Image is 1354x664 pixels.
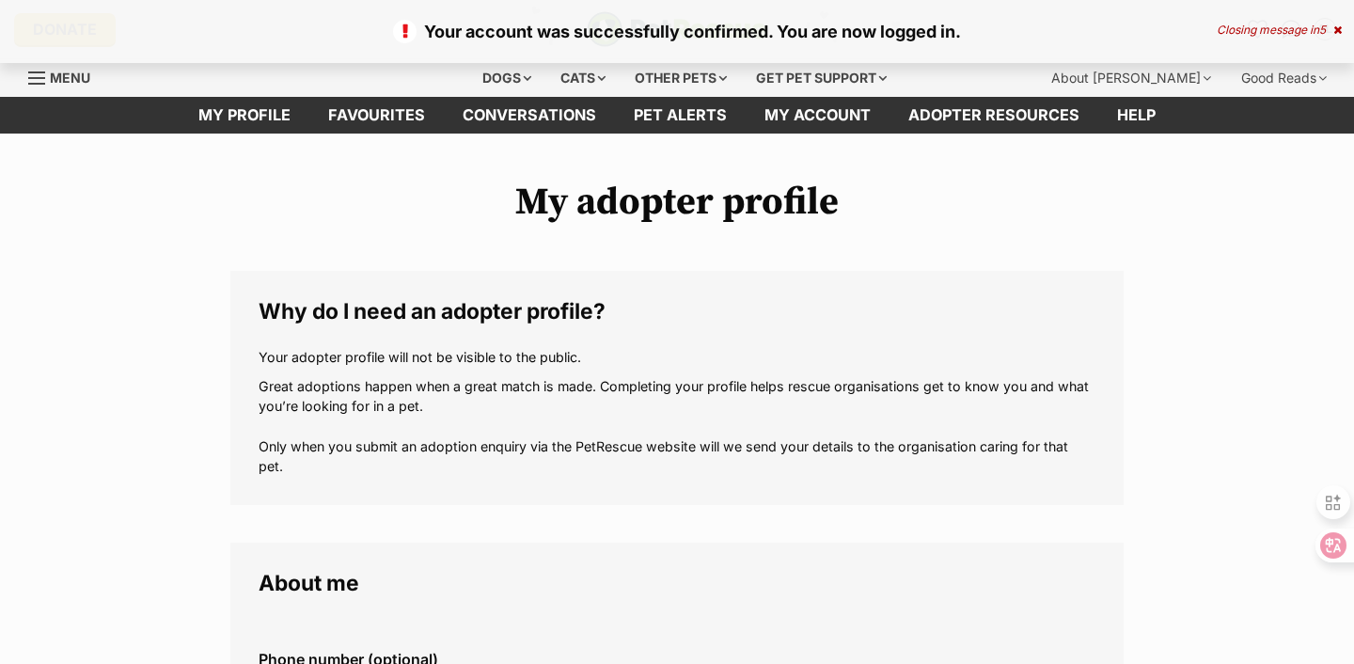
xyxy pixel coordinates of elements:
[746,97,890,134] a: My account
[230,181,1124,224] h1: My adopter profile
[230,271,1124,505] fieldset: Why do I need an adopter profile?
[615,97,746,134] a: Pet alerts
[259,299,1095,324] legend: Why do I need an adopter profile?
[743,59,900,97] div: Get pet support
[890,97,1098,134] a: Adopter resources
[259,376,1095,477] p: Great adoptions happen when a great match is made. Completing your profile helps rescue organisat...
[180,97,309,134] a: My profile
[547,59,619,97] div: Cats
[622,59,740,97] div: Other pets
[1098,97,1174,134] a: Help
[1038,59,1224,97] div: About [PERSON_NAME]
[259,571,1095,595] legend: About me
[50,70,90,86] span: Menu
[309,97,444,134] a: Favourites
[1228,59,1340,97] div: Good Reads
[28,59,103,93] a: Menu
[444,97,615,134] a: conversations
[469,59,544,97] div: Dogs
[259,347,1095,367] p: Your adopter profile will not be visible to the public.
